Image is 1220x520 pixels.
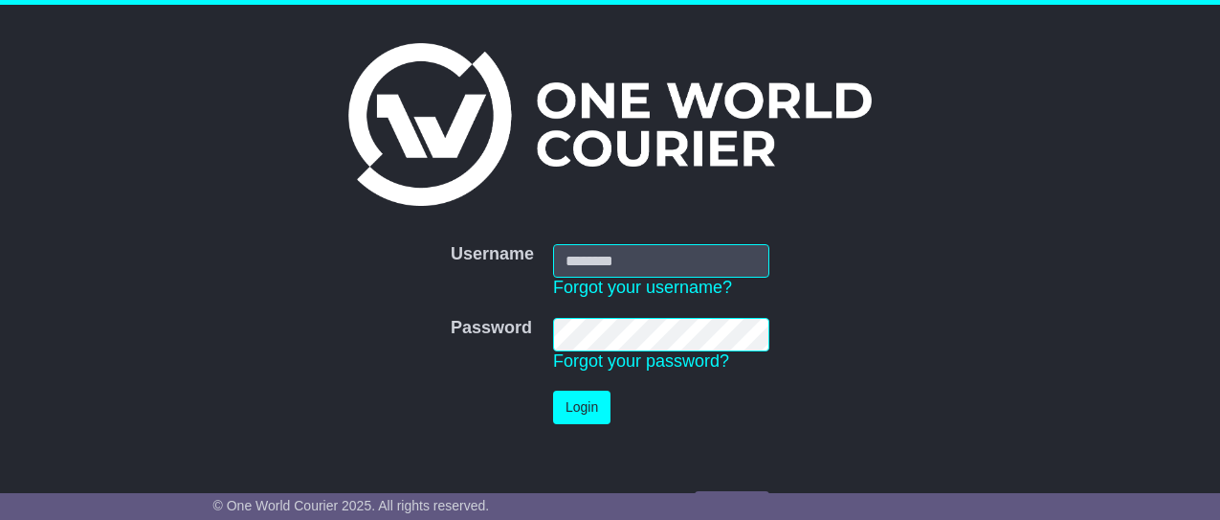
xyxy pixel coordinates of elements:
label: Password [451,318,532,339]
label: Username [451,244,534,265]
div: No account yet? [451,491,769,512]
a: Forgot your password? [553,351,729,371]
img: One World [348,43,871,206]
button: Login [553,391,610,424]
a: Forgot your username? [553,278,732,297]
span: © One World Courier 2025. All rights reserved. [213,498,490,513]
